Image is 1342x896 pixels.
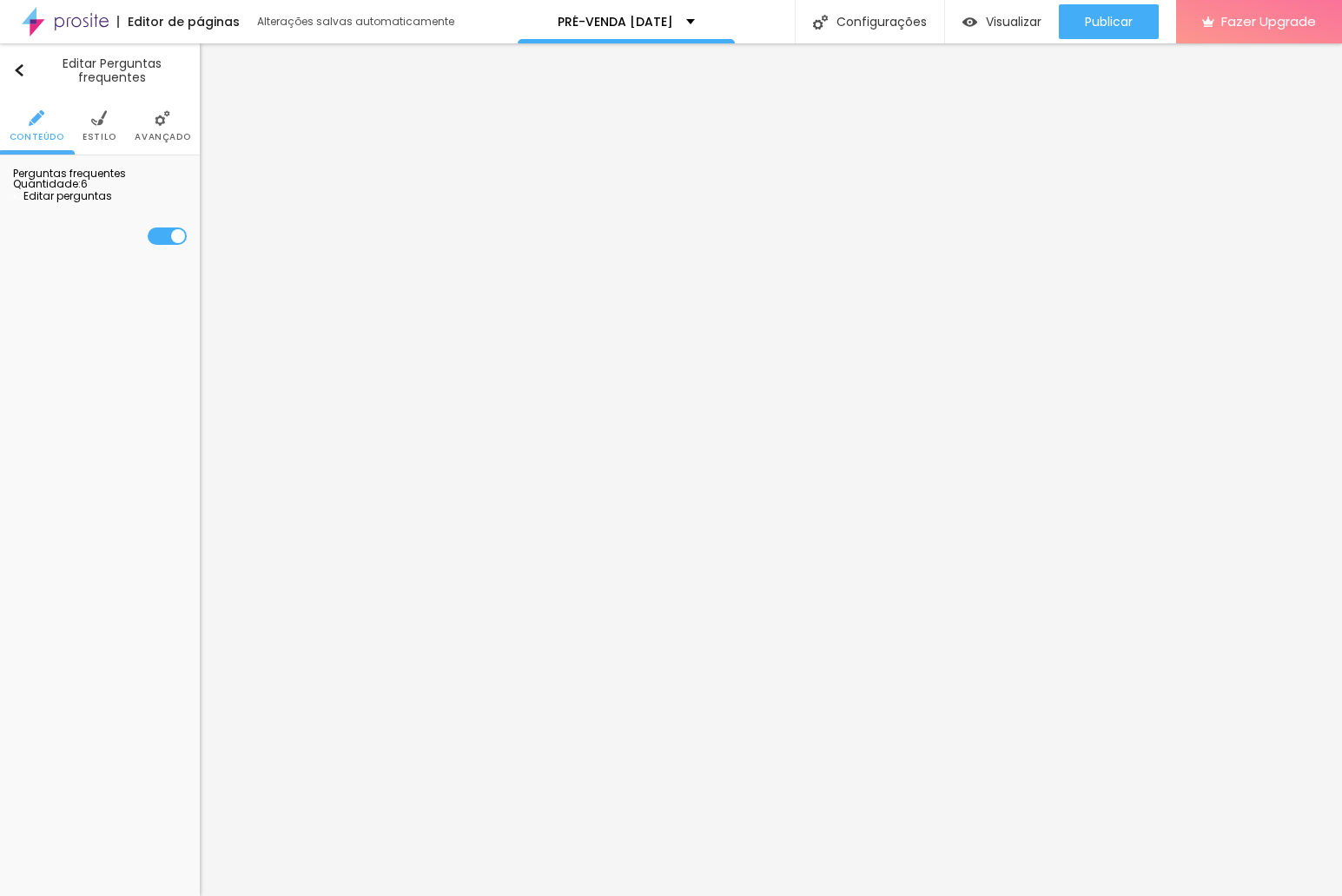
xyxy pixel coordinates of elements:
span: Avançado [135,133,190,142]
span: Estilo [83,133,116,142]
span: Fazer Upgrade [1221,14,1316,29]
span: Publicar [1085,15,1133,29]
div: Alterações salvas automaticamente [257,16,457,27]
button: Publicar [1059,4,1159,39]
span: Quantidade : [13,176,81,191]
img: Icone [813,15,828,30]
div: Perguntas frequentes [13,168,187,179]
img: Icone [29,110,44,126]
img: view-1.svg [962,15,977,30]
p: PRÉ-VENDA [DATE] [558,16,673,28]
img: Icone [155,110,170,126]
span: Conteúdo [10,133,64,142]
img: Icone [13,189,23,200]
img: Icone [91,110,107,126]
div: Editar Perguntas frequentes [13,56,187,84]
iframe: Editor [200,43,1342,896]
span: Editar perguntas [13,188,112,203]
span: 6 [81,176,88,191]
img: Icone [13,63,25,77]
span: Visualizar [986,15,1041,29]
div: Editor de páginas [117,16,240,28]
button: Visualizar [945,4,1059,39]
